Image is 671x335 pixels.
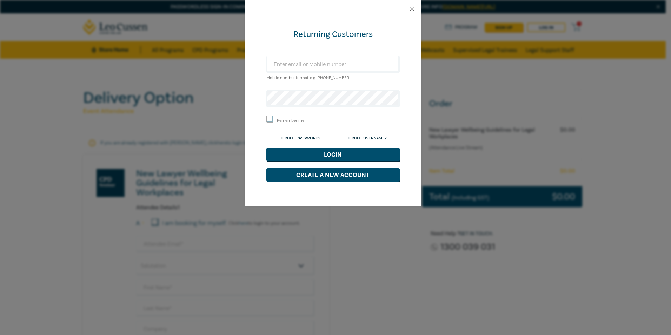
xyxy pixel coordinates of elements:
[409,6,415,12] button: Close
[266,75,351,80] small: Mobile number format e.g [PHONE_NUMBER]
[279,136,320,141] a: Forgot Password?
[277,118,304,124] label: Remember me
[266,56,400,73] input: Enter email or Mobile number
[266,168,400,182] button: Create a New Account
[266,148,400,161] button: Login
[346,136,387,141] a: Forgot Username?
[266,29,400,40] div: Returning Customers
